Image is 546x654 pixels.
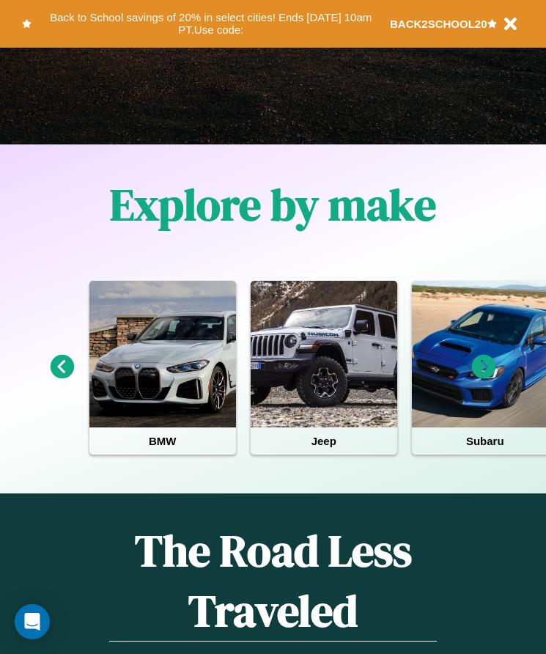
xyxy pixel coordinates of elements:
[251,427,397,455] h4: Jeep
[110,174,436,235] h1: Explore by make
[89,427,236,455] h4: BMW
[109,521,437,642] h1: The Road Less Traveled
[32,7,390,40] button: Back to School savings of 20% in select cities! Ends [DATE] 10am PT.Use code:
[390,18,487,30] b: BACK2SCHOOL20
[15,604,50,639] div: Open Intercom Messenger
